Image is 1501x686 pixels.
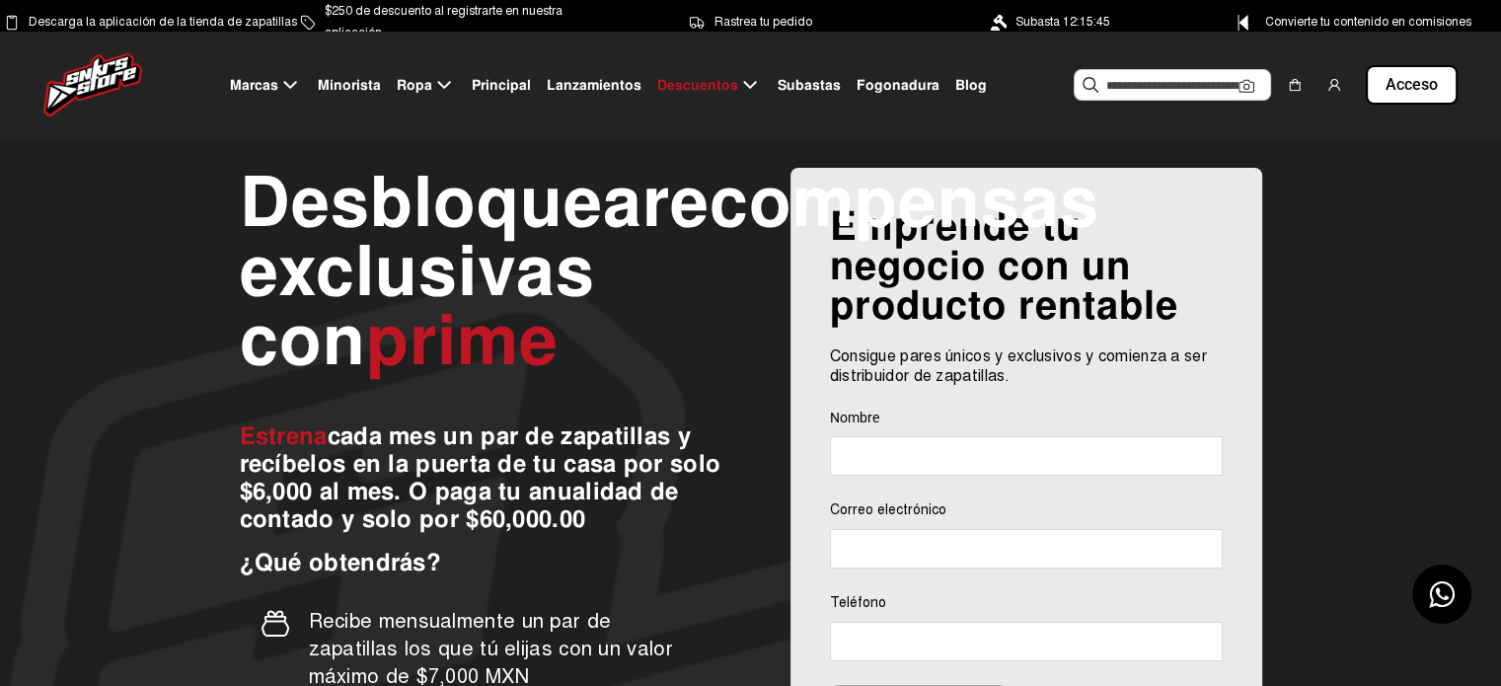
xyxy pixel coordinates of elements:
font: Principal [472,76,531,94]
font: Minorista [318,76,381,94]
font: Correo electrónico [830,501,946,518]
img: Icono de punto de control [1231,15,1255,31]
font: Ropa [397,76,432,94]
img: Cámara [1238,78,1254,94]
img: logo [43,53,142,116]
font: Descuentos [657,76,738,94]
font: Estrena [240,421,328,451]
font: Consigue pares únicos y exclusivos y comienza a ser distribuidor de zapatillas. [830,346,1207,386]
font: Rastrea tu pedido [713,15,811,29]
font: cada mes un par de zapatillas y recíbelos en la puerta de tu casa por solo $6,000 al mes. O paga ... [240,421,721,534]
font: exclusivas con [240,227,595,385]
font: Subastas [778,76,841,94]
font: Emprende tu negocio con un producto rentable [830,201,1178,331]
font: prime [366,296,559,385]
font: Subasta 12:15:45 [1015,15,1110,29]
font: Marcas [230,76,278,94]
font: Convierte tu contenido en comisiones [1264,15,1470,29]
font: $250 de descuento al registrarte en nuestra aplicación [325,4,563,39]
font: Blog [955,76,987,94]
img: compras [1287,77,1303,93]
font: Nombre [830,410,879,425]
font: ¿Qué obtendrás? [240,548,442,577]
font: Descarga la aplicación de la tienda de zapatillas [29,15,297,29]
font: Acceso [1386,75,1438,94]
font: Desbloquea [240,158,642,247]
font: Teléfono [830,594,886,611]
font: Lanzamientos [547,76,641,94]
img: Buscar [1083,77,1098,93]
font: recompensas [642,158,1099,247]
img: usuario [1326,77,1342,93]
font: Fogonadura [857,76,939,94]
